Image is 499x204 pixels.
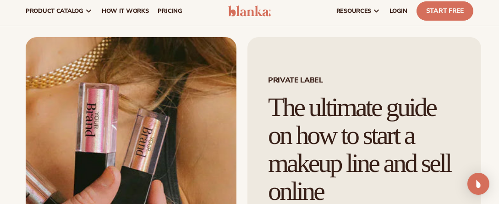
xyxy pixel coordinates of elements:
span: pricing [158,7,182,15]
div: Open Intercom Messenger [467,173,489,195]
span: LOGIN [389,7,407,15]
span: resources [336,7,371,15]
img: logo [228,6,271,17]
span: How It Works [102,7,149,15]
span: product catalog [26,7,83,15]
span: Private label [268,77,461,84]
a: Start Free [417,1,473,21]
